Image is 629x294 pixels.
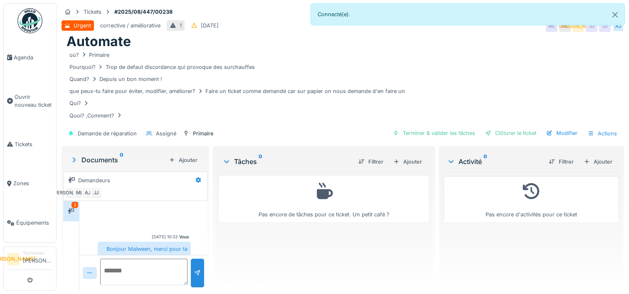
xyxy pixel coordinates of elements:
div: Tickets [84,8,101,16]
div: AJ [612,20,624,32]
a: Équipements [4,203,56,243]
div: Ajouter [390,156,425,167]
div: Demandeurs [78,176,110,184]
sup: 0 [483,157,487,167]
div: Quand? Depuis un bon moment ! [69,75,162,83]
div: Documents [70,155,165,165]
button: Close [606,4,624,26]
div: JJ [90,187,102,199]
div: [PERSON_NAME] [572,20,584,32]
a: Tickets [4,125,56,164]
div: Ajouter [580,156,616,167]
span: Tickets [15,140,53,148]
div: Qui? [69,99,89,107]
strong: #2025/08/447/00238 [111,8,176,16]
div: Vous [179,234,189,240]
div: Clôturer le ticket [482,127,540,139]
a: Ouvrir nouveau ticket [4,77,56,125]
div: Ajouter [165,154,201,166]
div: Technicien [23,250,53,256]
div: ML [546,20,557,32]
div: [DATE] 10:33 [152,234,178,240]
div: Tâches [222,157,352,167]
div: Modifier [543,127,581,139]
div: Assigné [156,130,176,137]
div: JJ [586,20,597,32]
div: Pas encore d'activités pour ce ticket [449,180,614,218]
div: AJ [82,187,94,199]
span: Agenda [14,54,53,61]
div: que peux-tu faire pour éviter, modifier, améliorer? Faire un ticket comme demandé car sur papier ... [69,87,405,95]
div: Filtrer [545,156,577,167]
div: où? Primaire [69,51,109,59]
div: Urgent [74,22,91,29]
div: Activité [447,157,542,167]
li: [PERSON_NAME] [7,253,20,265]
div: Quoi? ,Comment? [69,112,123,120]
div: [PERSON_NAME] [65,187,77,199]
sup: 0 [120,155,123,165]
div: Terminer & valider les tâches [390,127,479,139]
div: [DATE] [201,22,219,29]
div: Primaire [193,130,213,137]
div: corrective / améliorative [100,22,160,29]
span: Ouvrir nouveau ticket [15,93,53,109]
span: Zones [13,179,53,187]
div: Connecté(e). [311,3,625,25]
div: 3 [72,202,78,208]
div: Demande de réparation [78,130,137,137]
a: [PERSON_NAME] Technicien[PERSON_NAME] [7,250,53,270]
div: Pas encore de tâches pour ce ticket. Un petit café ? [224,180,423,218]
li: [PERSON_NAME] [23,250,53,268]
div: JJ [599,20,611,32]
span: Équipements [16,219,53,227]
div: Filtrer [355,156,387,167]
sup: 0 [259,157,262,167]
div: Pourquoi? Trop de defaut discordance qui provoque des surchauffes [69,63,255,71]
h1: Automate [67,34,131,49]
a: Agenda [4,38,56,77]
div: 1 [180,22,182,29]
a: Zones [4,164,56,203]
div: ML [74,187,85,199]
div: Actions [584,127,621,140]
img: Badge_color-CXgf-gQk.svg [17,8,42,33]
